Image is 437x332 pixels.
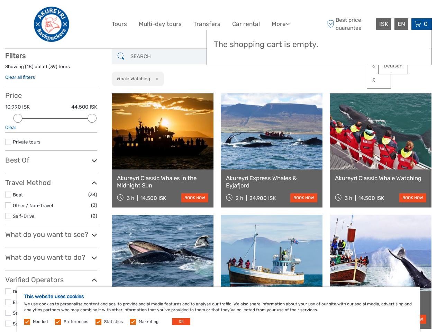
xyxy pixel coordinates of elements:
[379,60,408,72] a: Deutsch
[13,139,40,145] a: Private tours
[13,321,41,326] a: Special Tours
[367,60,391,72] a: $
[91,212,97,220] span: (2)
[117,175,208,189] a: Akureyri Classic Whales in the Midnight Sun
[193,19,220,29] a: Transfers
[367,74,391,86] a: £
[290,193,317,202] a: book now
[5,156,97,164] h3: Best Of
[117,76,150,81] h2: Whale Watching
[399,193,426,202] a: book now
[71,103,97,111] label: 44.500 ISK
[91,201,97,209] span: (3)
[5,124,97,131] div: Clear
[13,289,48,294] a: Dive by Icelandia
[272,19,290,29] a: More
[5,74,35,80] a: Clear all filters
[17,287,420,332] div: We use cookies to personalise content and ads, to provide social media features and to analyse ou...
[172,318,190,325] button: OK
[5,276,97,284] h3: Verified Operators
[24,294,413,299] h5: This website uses cookies
[140,195,166,201] div: 14.500 ISK
[88,191,97,199] span: (34)
[127,195,134,201] span: 3 h
[139,19,182,29] a: Multi-day tours
[33,319,48,325] label: Needed
[5,91,97,100] h3: Price
[5,230,97,239] h3: What do you want to see?
[394,18,408,30] div: EN
[5,253,97,261] h3: What do you want to do?
[5,63,97,74] div: Showing ( ) out of ( ) tours
[423,20,429,27] span: 0
[27,63,32,70] label: 18
[13,192,23,197] a: Boat
[13,203,53,208] a: Other / Non-Travel
[358,195,384,201] div: 14.500 ISK
[139,319,158,325] label: Marketing
[232,19,260,29] a: Car rental
[345,195,352,201] span: 3 h
[151,75,161,82] button: x
[226,175,317,189] a: Akureyri Express Whales & Eyjafjord
[335,175,426,182] a: Akureyri Classic Whale Watching
[13,213,35,219] a: Self-Drive
[5,178,97,187] h3: Travel Method
[13,310,39,316] a: Safari Quads
[128,50,210,63] input: SEARCH
[236,195,243,201] span: 2 h
[325,16,374,31] span: Best price guarantee
[13,299,64,305] a: Elding Adventure at Sea
[5,103,30,111] label: 10.990 ISK
[112,19,127,29] a: Tours
[50,63,56,70] label: 39
[104,319,123,325] label: Statistics
[5,52,26,60] strong: Filters
[249,195,276,201] div: 24.900 ISK
[32,5,71,43] img: Akureyri Backpackers TourDesk
[64,319,88,325] label: Preferences
[181,193,208,202] a: book now
[214,40,424,49] h3: The shopping cart is empty.
[379,20,388,27] span: ISK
